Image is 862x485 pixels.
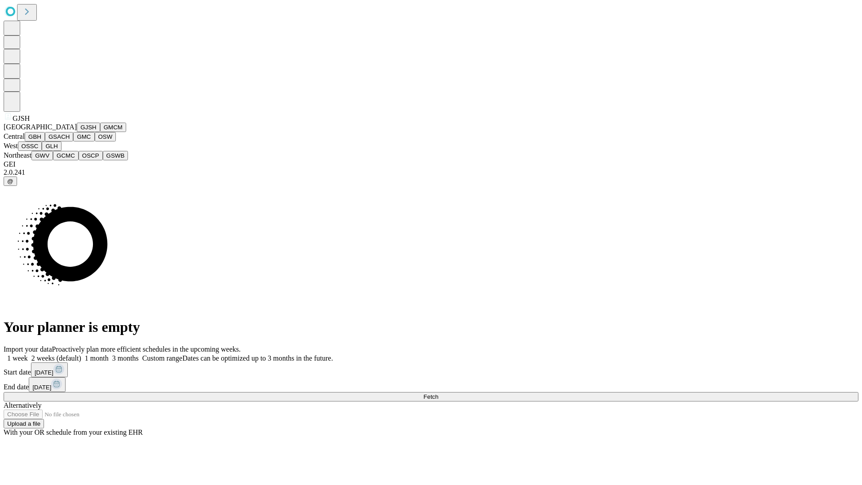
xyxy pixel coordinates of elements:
[13,115,30,122] span: GJSH
[4,362,858,377] div: Start date
[95,132,116,141] button: OSW
[35,369,53,376] span: [DATE]
[29,377,66,392] button: [DATE]
[31,354,81,362] span: 2 weeks (default)
[73,132,94,141] button: GMC
[31,362,68,377] button: [DATE]
[4,132,25,140] span: Central
[85,354,109,362] span: 1 month
[4,168,858,176] div: 2.0.241
[4,428,143,436] span: With your OR schedule from your existing EHR
[4,142,18,150] span: West
[103,151,128,160] button: GSWB
[142,354,182,362] span: Custom range
[4,377,858,392] div: End date
[7,178,13,185] span: @
[31,151,53,160] button: GWV
[79,151,103,160] button: OSCP
[32,384,51,391] span: [DATE]
[4,401,41,409] span: Alternatively
[42,141,61,151] button: GLH
[45,132,73,141] button: GSACH
[4,419,44,428] button: Upload a file
[18,141,42,151] button: OSSC
[100,123,126,132] button: GMCM
[4,151,31,159] span: Northeast
[4,319,858,335] h1: Your planner is empty
[4,176,17,186] button: @
[4,345,52,353] span: Import your data
[53,151,79,160] button: GCMC
[423,393,438,400] span: Fetch
[112,354,139,362] span: 3 months
[182,354,333,362] span: Dates can be optimized up to 3 months in the future.
[25,132,45,141] button: GBH
[4,392,858,401] button: Fetch
[4,160,858,168] div: GEI
[7,354,28,362] span: 1 week
[52,345,241,353] span: Proactively plan more efficient schedules in the upcoming weeks.
[4,123,77,131] span: [GEOGRAPHIC_DATA]
[77,123,100,132] button: GJSH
